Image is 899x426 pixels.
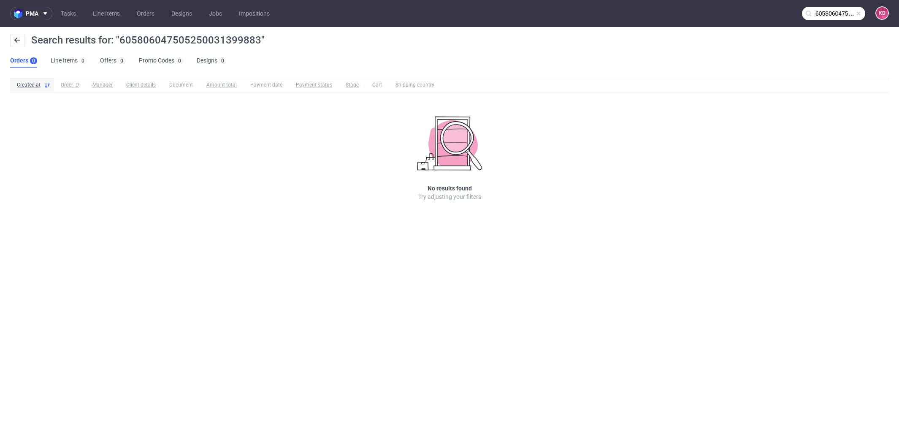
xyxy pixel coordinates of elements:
span: Manager [92,81,113,89]
img: logo [14,9,26,19]
a: Line Items0 [51,54,87,68]
div: 0 [81,58,84,64]
a: Impositions [234,7,275,20]
a: Designs0 [197,54,226,68]
div: 0 [221,58,224,64]
span: Shipping country [395,81,434,89]
button: pma [10,7,52,20]
figcaption: KD [876,7,888,19]
a: Orders0 [10,54,37,68]
span: Created at [17,81,41,89]
div: 0 [178,58,181,64]
span: Search results for: "605806047505250031399883" [31,34,265,46]
a: Line Items [88,7,125,20]
span: Order ID [61,81,79,89]
span: Client details [126,81,156,89]
h3: No results found [428,184,472,193]
a: Tasks [56,7,81,20]
div: 0 [120,58,123,64]
a: Designs [166,7,197,20]
span: Stage [346,81,359,89]
a: Jobs [204,7,227,20]
span: Payment date [250,81,282,89]
span: Cart [372,81,382,89]
p: Try adjusting your filters [418,193,481,201]
a: Offers0 [100,54,125,68]
a: Promo Codes0 [139,54,183,68]
a: Orders [132,7,160,20]
span: Payment status [296,81,332,89]
span: Document [169,81,193,89]
span: Amount total [206,81,237,89]
div: 0 [32,58,35,64]
span: pma [26,11,38,16]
